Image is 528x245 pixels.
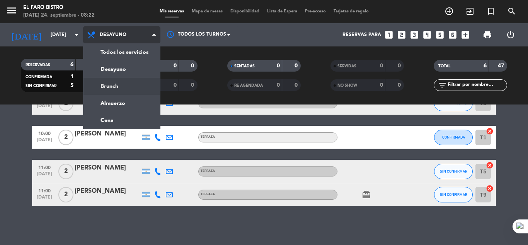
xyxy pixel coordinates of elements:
span: 2 [58,187,73,202]
span: Terraza [201,193,215,196]
i: menu [6,5,17,16]
span: print [483,30,492,39]
i: exit_to_app [465,7,475,16]
span: NO SHOW [337,84,357,87]
strong: 6 [70,62,73,67]
span: SENTADAS [234,64,255,68]
i: filter_list [438,81,447,90]
div: El Faro Bistro [23,4,95,12]
i: add_box [460,30,470,40]
span: Disponibilidad [227,9,263,14]
i: looks_5 [435,30,445,40]
strong: 0 [191,63,196,69]
span: SERVIDAS [337,64,356,68]
i: power_settings_new [506,30,515,39]
strong: 0 [380,82,383,88]
span: [DATE] [35,171,54,180]
div: [PERSON_NAME] [75,163,140,173]
span: [DATE] [35,103,54,112]
a: Cena [83,112,160,129]
i: looks_4 [422,30,432,40]
strong: 0 [398,82,402,88]
div: [PERSON_NAME] [75,129,140,139]
i: looks_3 [409,30,419,40]
a: Desayuno [83,61,160,78]
span: RE AGENDADA [234,84,263,87]
i: cancel [486,161,494,169]
strong: 0 [174,82,177,88]
strong: 1 [70,74,73,79]
span: Tarjetas de regalo [330,9,373,14]
input: Filtrar por nombre... [447,81,507,89]
span: [DATE] [35,195,54,204]
a: Brunch [83,78,160,95]
span: Reservas para [342,32,381,38]
strong: 0 [380,63,383,69]
button: CONFIRMADA [434,130,473,145]
span: 11:00 [35,186,54,195]
strong: 0 [295,82,299,88]
a: Todos los servicios [83,44,160,61]
a: Almuerzo [83,95,160,112]
i: search [507,7,516,16]
strong: 5 [70,83,73,88]
i: cancel [486,185,494,192]
span: SIN CONFIRMAR [440,192,467,197]
strong: 47 [498,63,506,69]
span: Terraza [201,101,215,105]
strong: 0 [295,63,299,69]
button: SIN CONFIRMAR [434,164,473,179]
strong: 0 [174,63,177,69]
span: Terraza [201,170,215,173]
span: CONFIRMADA [442,135,465,139]
span: 10:00 [35,128,54,137]
i: add_circle_outline [445,7,454,16]
span: Pre-acceso [301,9,330,14]
span: Mis reservas [156,9,188,14]
span: Lista de Espera [263,9,301,14]
div: [DATE] 24. septiembre - 08:22 [23,12,95,19]
strong: 0 [398,63,402,69]
i: cancel [486,127,494,135]
button: SIN CONFIRMAR [434,187,473,202]
span: 11:00 [35,163,54,171]
div: LOG OUT [499,23,522,46]
div: [PERSON_NAME] [75,186,140,196]
i: looks_6 [448,30,458,40]
span: Desayuno [100,32,126,38]
span: 2 [58,130,73,145]
span: TOTAL [438,64,450,68]
strong: 0 [277,63,280,69]
span: SIN CONFIRMAR [440,169,467,173]
span: SIN CONFIRMAR [26,84,56,88]
strong: 0 [191,82,196,88]
span: RESERVADAS [26,63,50,67]
i: [DATE] [6,26,47,43]
span: CONFIRMADA [26,75,52,79]
span: 2 [58,164,73,179]
i: arrow_drop_down [72,30,81,39]
span: Mapa de mesas [188,9,227,14]
strong: 6 [484,63,487,69]
button: menu [6,5,17,19]
i: turned_in_not [486,7,496,16]
i: looks_one [384,30,394,40]
span: [DATE] [35,137,54,146]
i: looks_two [397,30,407,40]
i: card_giftcard [362,190,371,199]
strong: 0 [277,82,280,88]
span: Terraza [201,135,215,139]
